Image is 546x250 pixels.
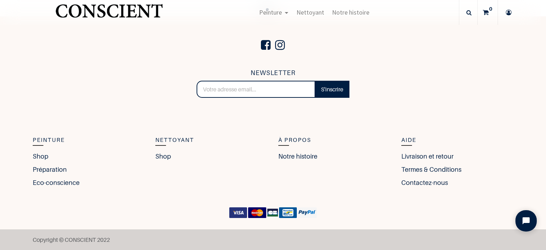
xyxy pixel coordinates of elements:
h5: Peinture [33,135,145,145]
h5: NEWSLETTER [197,68,350,78]
h5: à Propos [278,135,391,145]
a: Shop [33,151,48,161]
a: Livraison et retour [401,151,454,161]
img: VISA [229,207,247,218]
span: Nettoyant [296,8,324,16]
img: MasterCard [248,207,266,218]
h5: Nettoyant [155,135,268,145]
a: Contactez-nous [401,178,448,187]
img: paypal [298,207,317,218]
a: Préparation [33,165,67,174]
a: S'inscrire [315,81,349,98]
span: Peinture [259,8,282,16]
sup: 0 [487,5,494,12]
a: Shop [155,151,171,161]
iframe: Tidio Chat [509,204,543,238]
a: Termes & Conditions [401,165,461,174]
input: Votre adresse email... [197,81,316,98]
span: Notre histoire [332,8,369,16]
a: Notre histoire [278,151,317,161]
img: Bancontact [279,207,297,218]
img: CB [267,207,278,218]
h5: Aide [401,135,514,145]
span: Copyright © CONSCIENT 2022 [33,236,110,243]
a: Eco-conscience [33,178,80,187]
